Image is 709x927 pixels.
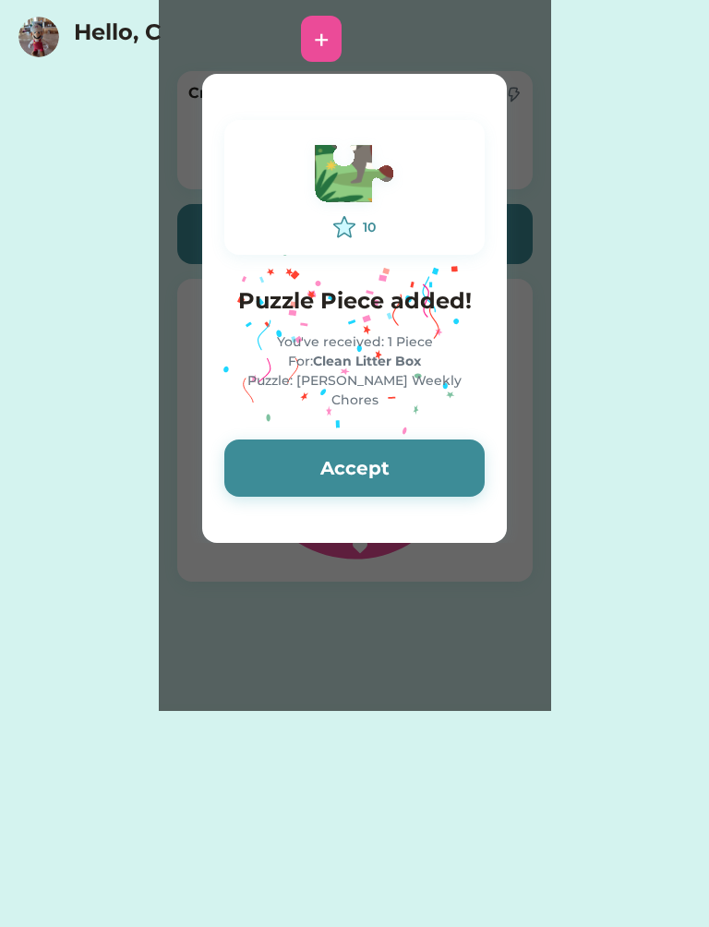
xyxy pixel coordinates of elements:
img: https%3A%2F%2F1dfc823d71cc564f25c7cc035732a2d8.cdn.bubble.io%2Ff1757894293860x730042476649388000%... [18,17,59,57]
div: 10 [363,218,376,237]
button: Accept [224,439,485,497]
h4: Puzzle Piece added! [224,284,485,318]
div: You've received: 1 Piece For: Puzzle: [PERSON_NAME] Weekly Chores [224,332,485,410]
img: Vector.svg [304,137,405,217]
div: + [314,25,330,53]
img: interface-favorite-star--reward-rating-rate-social-star-media-favorite-like-stars.svg [333,216,355,238]
strong: Clean Litter Box [313,353,421,369]
h4: Hello, C [74,16,258,57]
